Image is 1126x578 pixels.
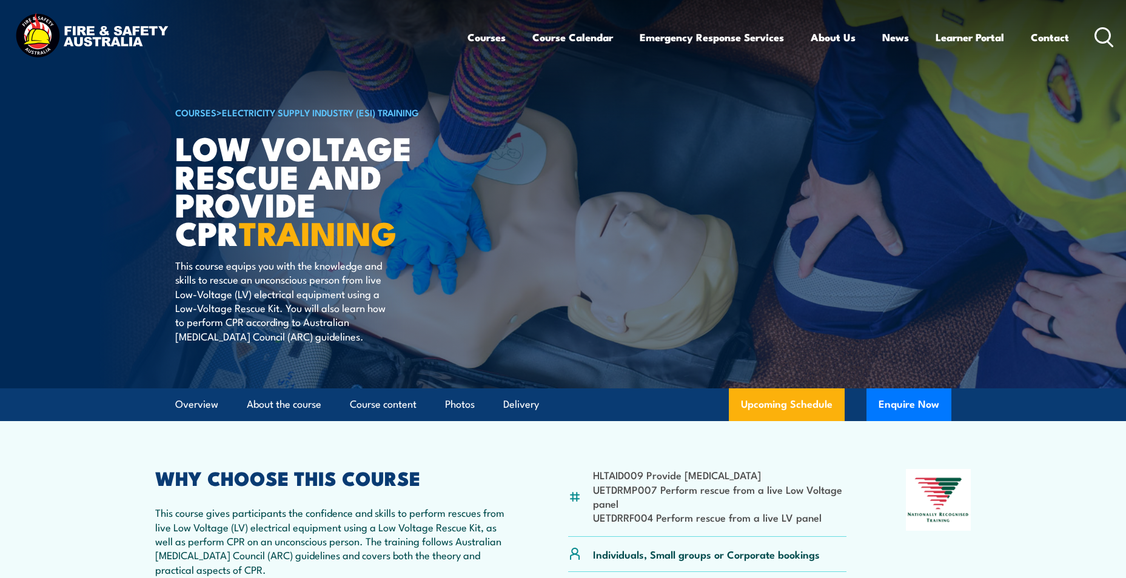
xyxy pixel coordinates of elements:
[882,21,909,53] a: News
[175,105,216,119] a: COURSES
[350,388,417,420] a: Course content
[155,469,509,486] h2: WHY CHOOSE THIS COURSE
[811,21,856,53] a: About Us
[222,105,419,119] a: Electricity Supply Industry (ESI) Training
[593,510,847,524] li: UETDRRF004 Perform rescue from a live LV panel
[467,21,506,53] a: Courses
[503,388,539,420] a: Delivery
[175,388,218,420] a: Overview
[1031,21,1069,53] a: Contact
[866,388,951,421] button: Enquire Now
[593,547,820,561] p: Individuals, Small groups or Corporate bookings
[640,21,784,53] a: Emergency Response Services
[906,469,971,531] img: Nationally Recognised Training logo.
[729,388,845,421] a: Upcoming Schedule
[155,505,509,576] p: This course gives participants the confidence and skills to perform rescues from live Low Voltage...
[593,468,847,482] li: HLTAID009 Provide [MEDICAL_DATA]
[175,258,397,343] p: This course equips you with the knowledge and skills to rescue an unconscious person from live Lo...
[593,482,847,511] li: UETDRMP007 Perform rescue from a live Low Voltage panel
[936,21,1004,53] a: Learner Portal
[175,133,475,247] h1: Low Voltage Rescue and Provide CPR
[239,207,397,257] strong: TRAINING
[247,388,321,420] a: About the course
[445,388,475,420] a: Photos
[532,21,613,53] a: Course Calendar
[175,105,475,119] h6: >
